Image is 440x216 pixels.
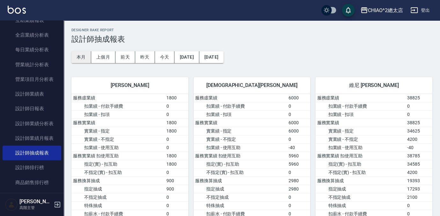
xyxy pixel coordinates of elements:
[5,198,18,211] img: Person
[3,175,61,190] a: 商品銷售排行榜
[194,185,287,193] td: 指定抽成
[315,152,405,160] td: 服務實業績 扣使用互助
[165,127,188,135] td: 1800
[71,168,165,176] td: 不指定(實) - 扣互助
[174,51,199,63] button: [DATE]
[194,168,287,176] td: 不指定(實) - 扣互助
[287,94,311,102] td: 6000
[194,135,287,143] td: 實業績 - 不指定
[71,102,165,110] td: 扣業績 - 付款手續費
[315,176,405,185] td: 服務換算抽成
[406,119,432,127] td: 38825
[3,87,61,101] a: 設計師業績表
[315,185,405,193] td: 指定抽成
[287,143,311,152] td: -40
[165,110,188,119] td: 0
[3,42,61,57] a: 每日業績分析表
[71,28,432,32] h2: Designer Rake Report
[165,201,188,210] td: 0
[71,160,165,168] td: 指定(實) - 扣互助
[71,35,432,44] h3: 設計師抽成報表
[71,193,165,201] td: 不指定抽成
[315,160,405,168] td: 指定(實) - 扣互助
[3,101,61,116] a: 設計師日報表
[71,110,165,119] td: 扣業績 - 扣項
[165,102,188,110] td: 0
[3,116,61,131] a: 設計師業績分析表
[71,127,165,135] td: 實業績 - 指定
[315,102,405,110] td: 扣業績 - 付款手續費
[71,51,91,63] button: 本月
[19,198,52,205] h5: [PERSON_NAME]
[194,94,287,102] td: 服務虛業績
[194,152,287,160] td: 服務實業績 扣使用互助
[3,72,61,87] a: 營業項目月分析表
[315,119,405,127] td: 服務實業績
[287,185,311,193] td: 2980
[368,6,403,14] div: CHIAO^2總太店
[71,135,165,143] td: 實業績 - 不指定
[165,176,188,185] td: 900
[287,110,311,119] td: 0
[406,152,432,160] td: 38785
[3,190,61,205] a: 商品消耗明細
[315,193,405,201] td: 不指定抽成
[406,168,432,176] td: 4200
[135,51,155,63] button: 昨天
[287,119,311,127] td: 6000
[408,4,432,16] button: 登出
[165,94,188,102] td: 1800
[406,185,432,193] td: 17293
[79,82,181,89] span: [PERSON_NAME]
[194,143,287,152] td: 扣業績 - 使用互助
[287,135,311,143] td: 0
[3,160,61,175] a: 設計師排行榜
[287,168,311,176] td: 0
[358,4,406,17] button: CHIAO^2總太店
[406,201,432,210] td: 0
[315,110,405,119] td: 扣業績 - 扣項
[287,160,311,168] td: 5960
[194,119,287,127] td: 服務實業績
[19,205,52,211] p: 高階主管
[71,152,165,160] td: 服務實業績 扣使用互助
[71,201,165,210] td: 特殊抽成
[323,82,425,89] span: 維尼 [PERSON_NAME]
[315,135,405,143] td: 實業績 - 不指定
[315,143,405,152] td: 扣業績 - 使用互助
[194,160,287,168] td: 指定(實) - 扣互助
[71,143,165,152] td: 扣業績 - 使用互助
[287,127,311,135] td: 6000
[165,193,188,201] td: 0
[71,119,165,127] td: 服務實業績
[3,28,61,42] a: 全店業績分析表
[406,102,432,110] td: 0
[287,201,311,210] td: 0
[287,102,311,110] td: 0
[165,119,188,127] td: 1800
[8,6,26,14] img: Logo
[406,193,432,201] td: 2100
[287,152,311,160] td: 5960
[342,4,355,17] button: save
[194,110,287,119] td: 扣業績 - 扣項
[315,201,405,210] td: 特殊抽成
[406,176,432,185] td: 19393
[287,176,311,185] td: 2980
[406,110,432,119] td: 0
[287,193,311,201] td: 0
[406,160,432,168] td: 34585
[71,185,165,193] td: 指定抽成
[406,143,432,152] td: -40
[165,135,188,143] td: 0
[315,127,405,135] td: 實業績 - 指定
[165,168,188,176] td: 0
[71,94,165,102] td: 服務虛業績
[165,152,188,160] td: 1800
[155,51,175,63] button: 今天
[199,51,224,63] button: [DATE]
[201,82,303,89] span: [DEMOGRAPHIC_DATA][PERSON_NAME]
[194,127,287,135] td: 實業績 - 指定
[165,143,188,152] td: 0
[406,135,432,143] td: 4200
